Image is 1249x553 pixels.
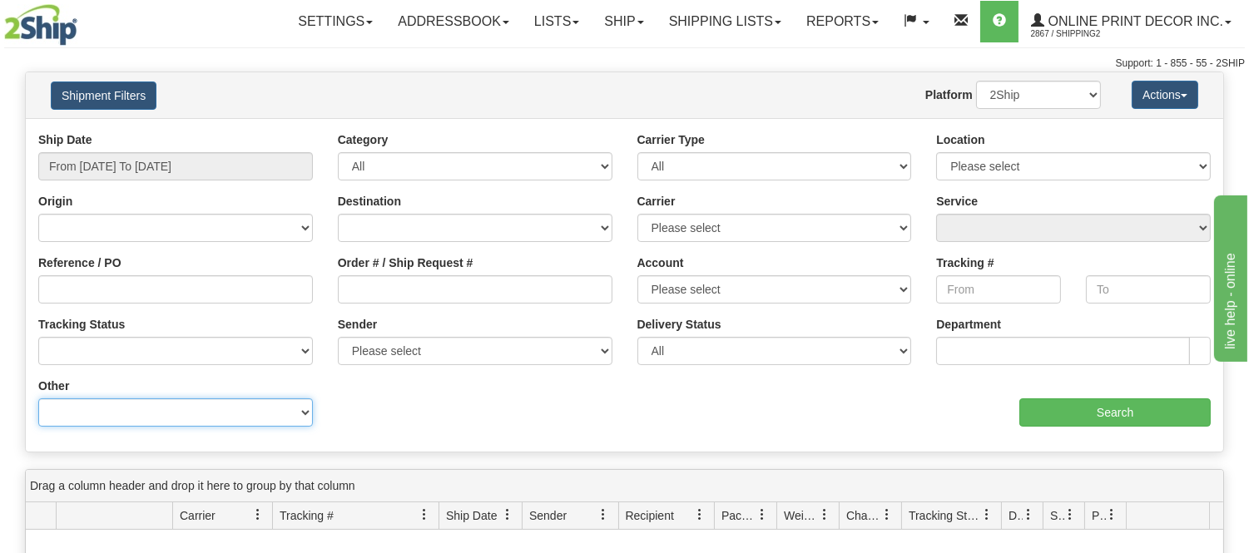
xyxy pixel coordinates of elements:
[936,131,984,148] label: Location
[338,193,401,210] label: Destination
[12,10,154,30] div: live help - online
[657,1,794,42] a: Shipping lists
[4,57,1245,71] div: Support: 1 - 855 - 55 - 2SHIP
[590,501,618,529] a: Sender filter column settings
[936,193,978,210] label: Service
[38,193,72,210] label: Origin
[1092,507,1106,524] span: Pickup Status
[38,316,125,333] label: Tracking Status
[721,507,756,524] span: Packages
[244,501,272,529] a: Carrier filter column settings
[936,254,994,271] label: Tracking #
[338,131,389,148] label: Category
[1019,398,1211,427] input: Search
[51,81,156,110] button: Shipment Filters
[1031,26,1156,42] span: 2867 / Shipping2
[280,507,334,524] span: Tracking #
[385,1,522,42] a: Addressbook
[338,254,473,271] label: Order # / Ship Request #
[909,507,981,524] span: Tracking Status
[794,1,891,42] a: Reports
[1050,507,1064,524] span: Shipment Issues
[637,131,705,148] label: Carrier Type
[637,193,676,210] label: Carrier
[686,501,714,529] a: Recipient filter column settings
[1211,191,1247,361] iframe: chat widget
[26,470,1223,502] div: grid grouping header
[38,131,92,148] label: Ship Date
[1014,501,1043,529] a: Delivery Status filter column settings
[748,501,776,529] a: Packages filter column settings
[637,254,684,271] label: Account
[1056,501,1084,529] a: Shipment Issues filter column settings
[1132,81,1198,109] button: Actions
[38,378,69,394] label: Other
[873,501,901,529] a: Charge filter column settings
[38,254,121,271] label: Reference / PO
[626,507,674,524] span: Recipient
[925,86,973,103] label: Platform
[285,1,385,42] a: Settings
[936,316,1001,333] label: Department
[637,316,721,333] label: Delivery Status
[180,507,216,524] span: Carrier
[1044,14,1223,28] span: Online Print Decor Inc.
[1019,1,1244,42] a: Online Print Decor Inc. 2867 / Shipping2
[810,501,839,529] a: Weight filter column settings
[1009,507,1023,524] span: Delivery Status
[529,507,567,524] span: Sender
[4,4,77,46] img: logo2867.jpg
[410,501,439,529] a: Tracking # filter column settings
[493,501,522,529] a: Ship Date filter column settings
[784,507,819,524] span: Weight
[1098,501,1126,529] a: Pickup Status filter column settings
[338,316,377,333] label: Sender
[1086,275,1211,304] input: To
[973,501,1001,529] a: Tracking Status filter column settings
[936,275,1061,304] input: From
[446,507,497,524] span: Ship Date
[522,1,592,42] a: Lists
[846,507,881,524] span: Charge
[592,1,656,42] a: Ship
